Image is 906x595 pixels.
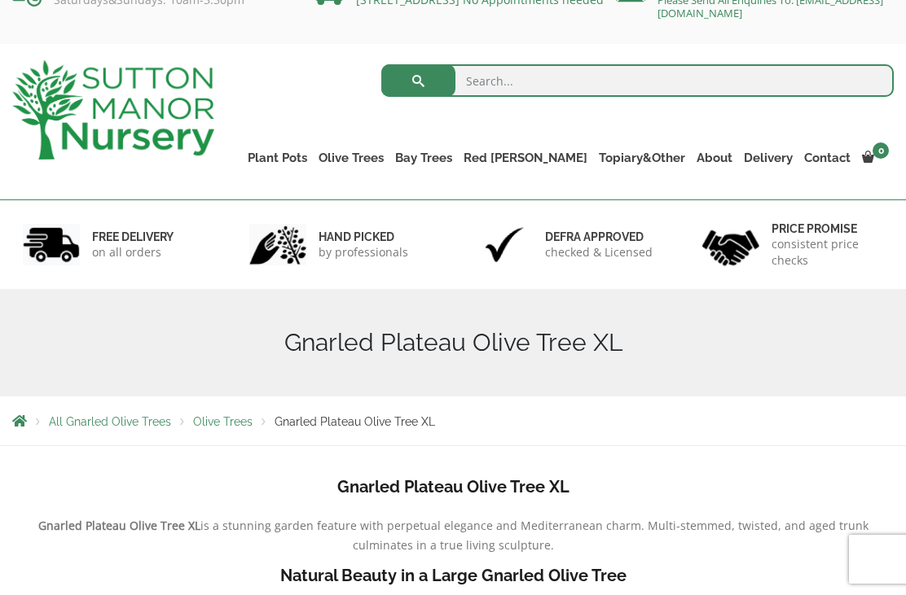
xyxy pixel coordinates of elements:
nav: Breadcrumbs [12,414,894,427]
a: Topiary&Other [593,147,691,169]
span: Gnarled Plateau Olive Tree XL [275,415,435,428]
a: 0 [856,147,894,169]
a: Contact [798,147,856,169]
a: Bay Trees [389,147,458,169]
p: consistent price checks [772,236,883,269]
h6: Defra approved [545,230,653,244]
h6: hand picked [319,230,408,244]
a: All Gnarled Olive Trees [49,415,171,428]
p: checked & Licensed [545,244,653,260]
h6: FREE DELIVERY [92,230,174,244]
img: 4.jpg [702,220,759,269]
a: Red [PERSON_NAME] [458,147,593,169]
img: logo [12,60,214,160]
img: 1.jpg [23,224,80,265]
b: Natural Beauty in a Large Gnarled Olive Tree [280,566,627,585]
h1: Gnarled Plateau Olive Tree XL [12,328,894,357]
span: 0 [873,142,889,159]
b: Gnarled Plateau Olive Tree XL [38,518,200,533]
h6: Price promise [772,221,883,236]
img: 3.jpg [476,224,533,265]
b: Gnarled Plateau Olive Tree XL [337,477,570,497]
a: About [691,147,738,169]
a: Plant Pots [242,147,313,169]
input: Search... [381,64,894,97]
p: by professionals [319,244,408,260]
a: Olive Trees [193,415,253,428]
img: 2.jpg [249,224,306,265]
a: Olive Trees [313,147,389,169]
p: on all orders [92,244,174,260]
a: Delivery [738,147,798,169]
span: is a stunning garden feature with perpetual elegance and Mediterranean charm. Multi-stemmed, twis... [200,518,869,553]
